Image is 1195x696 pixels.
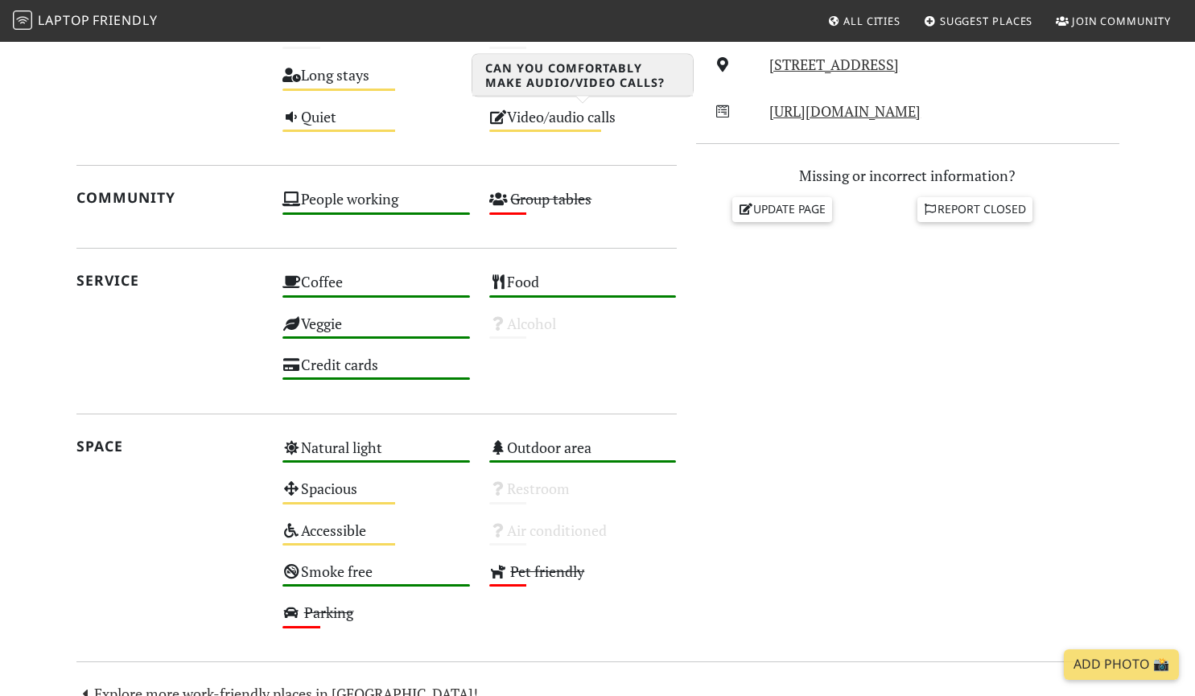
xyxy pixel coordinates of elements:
[273,558,480,599] div: Smoke free
[480,311,686,352] div: Alcohol
[732,197,832,221] a: Update page
[13,7,158,35] a: LaptopFriendly LaptopFriendly
[273,269,480,310] div: Coffee
[38,11,90,29] span: Laptop
[76,438,264,455] h2: Space
[273,517,480,558] div: Accessible
[510,189,591,208] s: Group tables
[13,10,32,30] img: LaptopFriendly
[917,6,1040,35] a: Suggest Places
[273,311,480,352] div: Veggie
[76,272,264,289] h2: Service
[769,101,921,121] a: [URL][DOMAIN_NAME]
[76,189,264,206] h2: Community
[273,476,480,517] div: Spacious
[480,517,686,558] div: Air conditioned
[273,104,480,145] div: Quiet
[93,11,157,29] span: Friendly
[821,6,907,35] a: All Cities
[273,352,480,393] div: Credit cards
[769,55,899,74] a: [STREET_ADDRESS]
[696,164,1119,187] p: Missing or incorrect information?
[843,14,900,28] span: All Cities
[510,562,584,581] s: Pet friendly
[472,55,693,97] h3: Can you comfortably make audio/video calls?
[480,434,686,476] div: Outdoor area
[273,434,480,476] div: Natural light
[480,476,686,517] div: Restroom
[480,269,686,310] div: Food
[940,14,1033,28] span: Suggest Places
[480,104,686,145] div: Video/audio calls
[273,62,480,103] div: Long stays
[1064,649,1179,680] a: Add Photo 📸
[1049,6,1177,35] a: Join Community
[917,197,1033,221] a: Report closed
[1072,14,1171,28] span: Join Community
[273,186,480,227] div: People working
[304,603,353,622] s: Parking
